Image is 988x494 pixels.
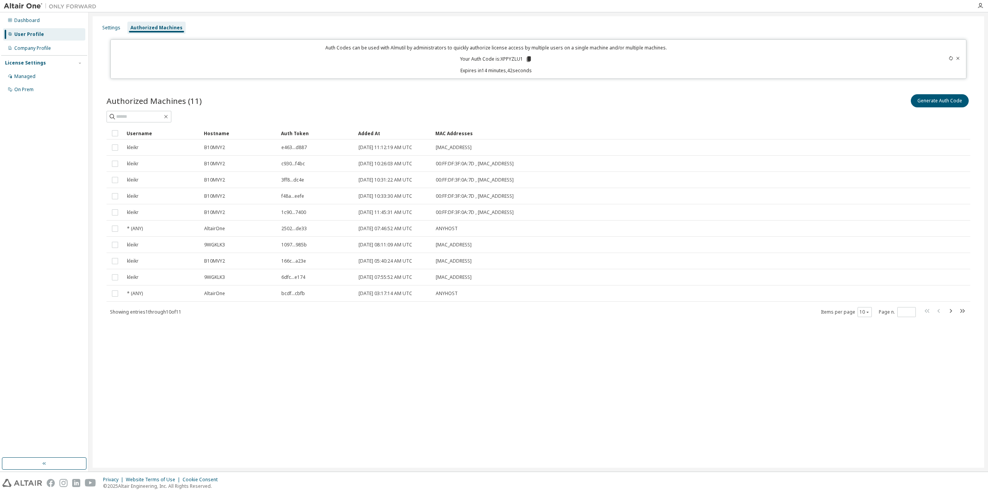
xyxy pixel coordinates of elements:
[358,127,429,139] div: Added At
[281,209,306,216] span: 1c90...7400
[107,95,202,106] span: Authorized Machines (11)
[436,274,472,280] span: [MAC_ADDRESS]
[281,193,304,199] span: f48a...eefe
[436,209,514,216] span: 00:FF:DF:3F:0A:7D , [MAC_ADDRESS]
[359,242,412,248] span: [DATE] 08:11:09 AM UTC
[126,477,183,483] div: Website Terms of Use
[183,477,222,483] div: Cookie Consent
[85,479,96,487] img: youtube.svg
[204,177,225,183] span: B10MVY2
[2,479,42,487] img: altair_logo.svg
[204,127,275,139] div: Hostname
[130,25,183,31] div: Authorized Machines
[127,242,139,248] span: kleikr
[127,258,139,264] span: kleikr
[281,274,305,280] span: 6dfc...e174
[127,177,139,183] span: kleikr
[359,144,412,151] span: [DATE] 11:12:19 AM UTC
[359,177,412,183] span: [DATE] 10:31:22 AM UTC
[59,479,68,487] img: instagram.svg
[359,226,412,232] span: [DATE] 07:46:52 AM UTC
[460,56,532,63] p: Your Auth Code is: XPPYZLU1
[14,87,34,93] div: On Prem
[204,193,225,199] span: B10MVY2
[103,483,222,489] p: © 2025 Altair Engineering, Inc. All Rights Reserved.
[14,45,51,51] div: Company Profile
[204,226,225,232] span: AltairOne
[204,161,225,167] span: B10MVY2
[281,144,307,151] span: e463...d887
[436,193,514,199] span: 00:FF:DF:3F:0A:7D , [MAC_ADDRESS]
[859,309,870,315] button: 10
[204,258,225,264] span: B10MVY2
[72,479,80,487] img: linkedin.svg
[127,290,143,297] span: * (ANY)
[436,177,514,183] span: 00:FF:DF:3F:0A:7D , [MAC_ADDRESS]
[436,161,514,167] span: 00:FF:DF:3F:0A:7D , [MAC_ADDRESS]
[436,290,458,297] span: ANYHOST
[436,242,472,248] span: [MAC_ADDRESS]
[281,127,352,139] div: Auth Token
[14,17,40,24] div: Dashboard
[911,94,969,107] button: Generate Auth Code
[821,307,872,317] span: Items per page
[204,274,225,280] span: 9WGKLK3
[127,193,139,199] span: kleikr
[127,209,139,216] span: kleikr
[204,209,225,216] span: B10MVY2
[127,144,139,151] span: kleikr
[281,258,306,264] span: 166c...a23e
[204,290,225,297] span: AltairOne
[436,144,472,151] span: [MAC_ADDRESS]
[47,479,55,487] img: facebook.svg
[127,274,139,280] span: kleikr
[359,161,412,167] span: [DATE] 10:26:03 AM UTC
[281,226,307,232] span: 2502...de33
[115,67,876,74] p: Expires in 14 minutes, 42 seconds
[281,242,307,248] span: 1097...985b
[204,242,225,248] span: 9WGKLK3
[127,161,139,167] span: kleikr
[5,60,46,66] div: License Settings
[127,127,198,139] div: Username
[436,226,458,232] span: ANYHOST
[359,209,412,216] span: [DATE] 11:45:31 AM UTC
[103,477,126,483] div: Privacy
[110,309,181,315] span: Showing entries 1 through 10 of 11
[359,258,412,264] span: [DATE] 05:40:24 AM UTC
[115,44,876,51] p: Auth Codes can be used with Almutil by administrators to quickly authorize license access by mult...
[359,274,412,280] span: [DATE] 07:55:52 AM UTC
[4,2,100,10] img: Altair One
[281,290,305,297] span: bcdf...cbfb
[281,161,305,167] span: c930...f4bc
[204,144,225,151] span: B10MVY2
[102,25,120,31] div: Settings
[14,73,36,80] div: Managed
[14,31,44,37] div: User Profile
[359,193,412,199] span: [DATE] 10:33:30 AM UTC
[281,177,304,183] span: 3ff8...dc4e
[359,290,412,297] span: [DATE] 03:17:14 AM UTC
[127,226,143,232] span: * (ANY)
[879,307,916,317] span: Page n.
[435,127,889,139] div: MAC Addresses
[436,258,472,264] span: [MAC_ADDRESS]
